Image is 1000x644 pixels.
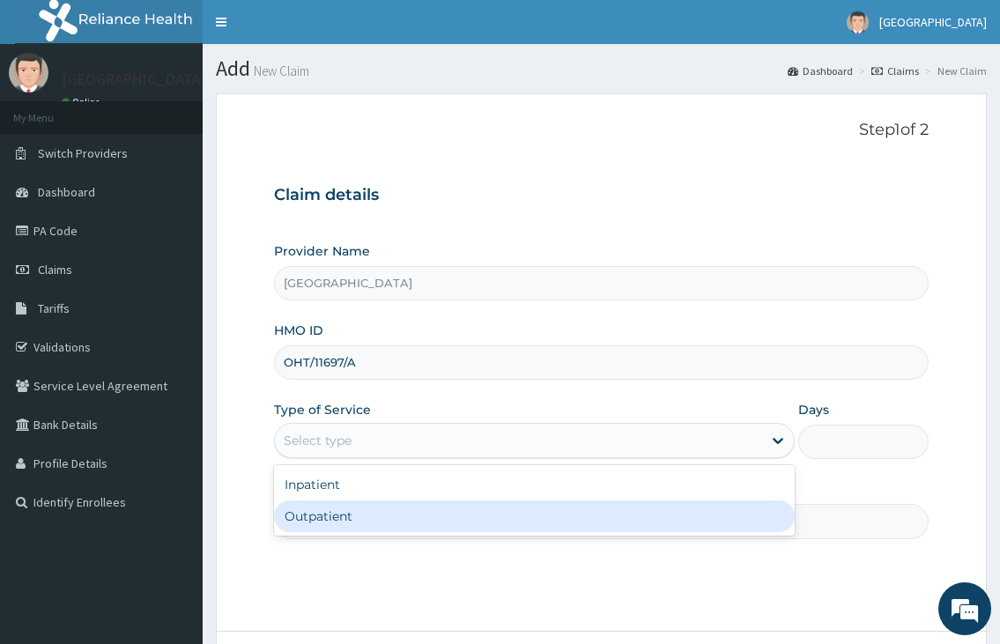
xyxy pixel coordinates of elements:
span: Switch Providers [38,145,128,161]
div: Outpatient [274,500,794,532]
span: Tariffs [38,300,70,316]
a: Claims [871,63,919,78]
span: Dashboard [38,184,95,200]
div: Minimize live chat window [289,9,331,51]
label: Type of Service [274,401,371,418]
label: Provider Name [274,242,370,260]
textarea: Type your message and hit 'Enter' [9,444,336,506]
small: New Claim [250,64,309,78]
p: Step 1 of 2 [274,121,928,140]
div: Select type [284,432,352,449]
span: Claims [38,262,72,278]
h1: Add [216,57,987,80]
div: Inpatient [274,469,794,500]
input: Enter HMO ID [274,345,928,380]
img: User Image [847,11,869,33]
img: User Image [9,53,48,93]
p: [GEOGRAPHIC_DATA] [62,71,207,87]
span: We're online! [102,204,243,381]
a: Dashboard [788,63,853,78]
h3: Claim details [274,186,928,205]
li: New Claim [921,63,987,78]
a: Online [62,96,104,108]
label: Days [798,401,829,418]
img: d_794563401_company_1708531726252_794563401 [33,88,71,132]
span: [GEOGRAPHIC_DATA] [879,14,987,30]
label: HMO ID [274,322,323,339]
div: Chat with us now [92,99,296,122]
